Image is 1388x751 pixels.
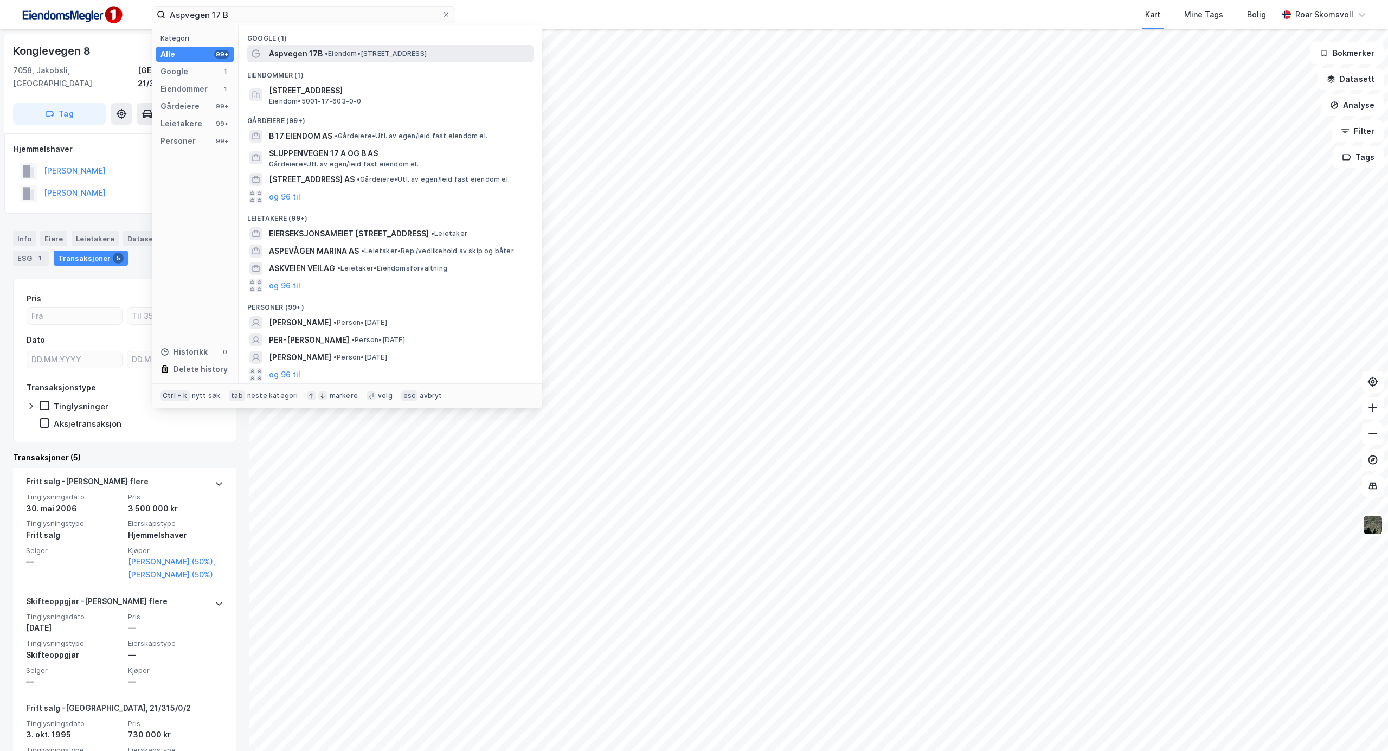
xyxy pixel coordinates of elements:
div: velg [378,391,393,400]
input: DD.MM.YYYY [127,351,222,368]
div: Personer (99+) [239,294,542,314]
div: Fritt salg - [PERSON_NAME] flere [26,475,149,492]
div: — [128,675,223,688]
div: Transaksjonstype [27,381,96,394]
div: markere [330,391,358,400]
span: Pris [128,719,223,728]
div: Kategori [160,34,234,42]
div: 0 [221,348,229,356]
span: PER-[PERSON_NAME] [269,333,349,346]
span: Gårdeiere • Utl. av egen/leid fast eiendom el. [335,132,487,140]
div: Skifteoppgjør [26,649,121,662]
span: Gårdeiere • Utl. av egen/leid fast eiendom el. [357,175,510,184]
div: [DATE] [26,621,121,634]
span: Tinglysningsdato [26,719,121,728]
div: Bolig [1247,8,1266,21]
img: F4PB6Px+NJ5v8B7XTbfpPpyloAAAAASUVORK5CYII= [17,3,126,27]
span: Pris [128,612,223,621]
div: Transaksjoner [54,251,128,266]
div: avbryt [420,391,442,400]
div: 1 [221,85,229,93]
input: Til 3500000 [127,308,222,324]
span: • [361,247,364,255]
span: Person • [DATE] [333,353,387,362]
button: Datasett [1318,68,1384,90]
input: Søk på adresse, matrikkel, gårdeiere, leietakere eller personer [165,7,442,23]
div: Info [13,231,36,246]
div: nytt søk [192,391,221,400]
div: 99+ [214,137,229,145]
div: Personer [160,134,196,147]
div: Historikk [160,345,208,358]
div: — [26,555,121,568]
div: Hjemmelshaver [128,529,223,542]
span: [PERSON_NAME] [269,316,331,329]
div: Delete history [173,363,228,376]
span: Selger [26,666,121,675]
a: [PERSON_NAME] (50%), [128,555,223,568]
span: EIERSEKSJONSAMEIET [STREET_ADDRESS] [269,227,429,240]
span: [PERSON_NAME] [269,351,331,364]
span: Tinglysningsdato [26,492,121,502]
input: DD.MM.YYYY [27,351,122,368]
div: 99+ [214,50,229,59]
span: B 17 EIENDOM AS [269,130,332,143]
span: Kjøper [128,666,223,675]
div: — [128,649,223,662]
div: Google [160,65,188,78]
span: • [335,132,338,140]
span: • [333,318,337,326]
span: SLUPPENVEGEN 17 A OG B AS [269,147,529,160]
div: Fritt salg [26,529,121,542]
button: og 96 til [269,279,300,292]
div: Eiendommer (1) [239,62,542,82]
button: Filter [1332,120,1384,142]
div: 99+ [214,102,229,111]
span: Tinglysningstype [26,639,121,648]
div: — [128,621,223,634]
div: 3 500 000 kr [128,502,223,515]
div: 1 [34,253,45,264]
div: esc [401,390,418,401]
div: Konglevegen 8 [13,42,92,60]
div: [GEOGRAPHIC_DATA], 21/315 [138,64,236,90]
div: Kontrollprogram for chat [1334,699,1388,751]
div: Leietakere [72,231,119,246]
span: Kjøper [128,546,223,555]
span: Eiendom • [STREET_ADDRESS] [325,49,427,58]
input: Fra [27,308,122,324]
span: • [325,49,328,57]
button: Analyse [1321,94,1384,116]
div: Alle [160,48,175,61]
span: [STREET_ADDRESS] [269,84,529,97]
button: Bokmerker [1310,42,1384,64]
div: Mine Tags [1184,8,1223,21]
div: Leietakere [160,117,202,130]
span: • [351,336,355,344]
span: [GEOGRAPHIC_DATA], 21/315/0/2 [66,703,191,713]
span: • [431,229,434,238]
div: 5 [113,253,124,264]
span: [STREET_ADDRESS] AS [269,173,355,186]
div: Tinglysninger [54,401,108,412]
span: ASKVEIEN VEILAG [269,262,335,275]
img: 9k= [1363,515,1383,535]
span: • [337,264,340,272]
button: og 96 til [269,368,300,381]
div: Pris [27,292,41,305]
div: — [26,675,121,688]
button: og 96 til [269,190,300,203]
div: 1 [221,67,229,76]
span: Aspvegen 17B [269,47,323,60]
span: Leietaker • Eiendomsforvaltning [337,264,447,273]
div: Skifteoppgjør - [PERSON_NAME] flere [26,595,168,612]
div: Gårdeiere (99+) [239,108,542,127]
span: Tinglysningstype [26,519,121,528]
div: ESG [13,251,49,266]
span: Person • [DATE] [333,318,387,327]
div: 30. mai 2006 [26,502,121,515]
div: Dato [27,333,45,346]
span: Tinglysningsdato [26,612,121,621]
div: Gårdeiere [160,100,200,113]
span: Eiendom • 5001-17-603-0-0 [269,97,362,106]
